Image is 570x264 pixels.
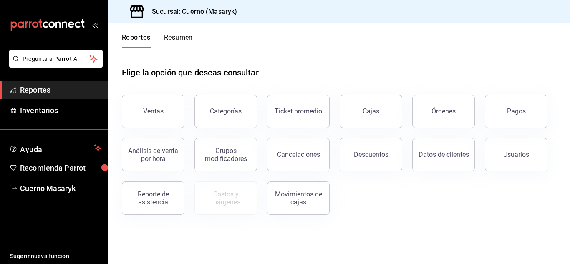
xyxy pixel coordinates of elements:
div: Ventas [143,107,164,115]
button: Pregunta a Parrot AI [9,50,103,68]
div: navigation tabs [122,33,193,48]
span: Ayuda [20,143,91,153]
button: Cajas [340,95,402,128]
span: Sugerir nueva función [10,252,101,261]
button: Contrata inventarios para ver este reporte [194,181,257,215]
button: open_drawer_menu [92,22,98,28]
span: Recomienda Parrot [20,162,101,173]
div: Órdenes [431,107,456,115]
h3: Sucursal: Cuerno (Masaryk) [145,7,237,17]
div: Movimientos de cajas [272,190,324,206]
button: Análisis de venta por hora [122,138,184,171]
div: Ticket promedio [275,107,322,115]
span: Reportes [20,84,101,96]
button: Grupos modificadores [194,138,257,171]
button: Resumen [164,33,193,48]
button: Cancelaciones [267,138,330,171]
div: Categorías [210,107,242,115]
button: Ventas [122,95,184,128]
div: Usuarios [503,151,529,158]
div: Análisis de venta por hora [127,147,179,163]
div: Descuentos [354,151,388,158]
button: Ticket promedio [267,95,330,128]
div: Cajas [363,107,379,115]
button: Categorías [194,95,257,128]
span: Inventarios [20,105,101,116]
button: Movimientos de cajas [267,181,330,215]
h1: Elige la opción que deseas consultar [122,66,259,79]
div: Costos y márgenes [200,190,252,206]
div: Datos de clientes [419,151,469,158]
div: Grupos modificadores [200,147,252,163]
button: Pagos [485,95,547,128]
span: Pregunta a Parrot AI [23,55,90,63]
button: Usuarios [485,138,547,171]
button: Reportes [122,33,151,48]
button: Órdenes [412,95,475,128]
button: Reporte de asistencia [122,181,184,215]
div: Reporte de asistencia [127,190,179,206]
div: Cancelaciones [277,151,320,158]
button: Descuentos [340,138,402,171]
span: Cuerno Masaryk [20,183,101,194]
div: Pagos [507,107,526,115]
button: Datos de clientes [412,138,475,171]
a: Pregunta a Parrot AI [6,60,103,69]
